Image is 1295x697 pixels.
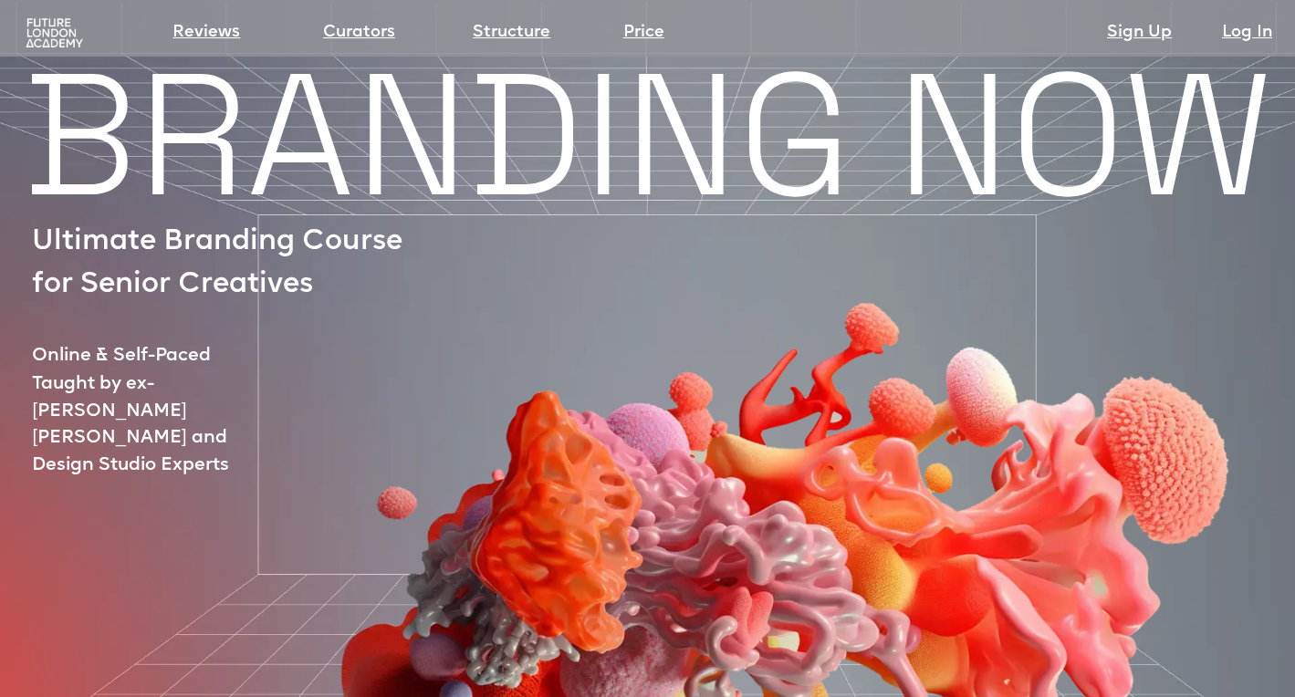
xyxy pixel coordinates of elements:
[1222,20,1272,46] a: Log In
[623,20,664,46] a: Price
[473,20,550,46] a: Structure
[32,371,291,480] p: Taught by ex-[PERSON_NAME] [PERSON_NAME] and Design Studio Experts
[172,20,240,46] a: Reviews
[1107,20,1172,46] a: Sign Up
[323,20,395,46] a: Curators
[32,222,421,307] p: Ultimate Branding Course for Senior Creatives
